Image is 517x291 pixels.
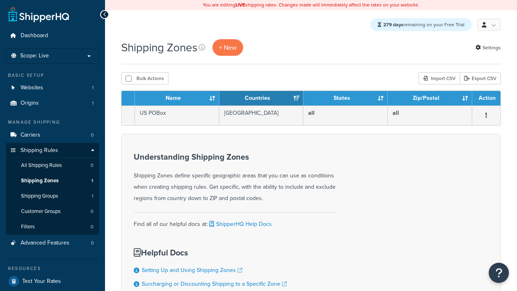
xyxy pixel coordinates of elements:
span: Carriers [21,132,40,139]
span: Advanced Features [21,240,69,247]
a: Shipping Zones 1 [6,173,99,188]
b: all [308,109,315,117]
div: Manage Shipping [6,119,99,126]
span: 0 [91,132,94,139]
li: Shipping Zones [6,173,99,188]
a: Settings [475,42,501,53]
strong: 279 days [383,21,404,28]
button: Open Resource Center [489,263,509,283]
span: 1 [92,100,94,107]
li: Advanced Features [6,236,99,251]
a: Dashboard [6,28,99,43]
a: ShipperHQ Help Docs [208,220,272,228]
a: Shipping Groups 1 [6,189,99,204]
a: + New [212,39,243,56]
li: Carriers [6,128,99,143]
a: Filters 0 [6,219,99,234]
span: Dashboard [21,32,48,39]
h3: Understanding Shipping Zones [134,152,336,161]
span: Origins [21,100,39,107]
a: All Shipping Rules 0 [6,158,99,173]
th: Countries: activate to sort column ascending [219,91,304,105]
span: 0 [91,240,94,247]
div: Find all of our helpful docs at: [134,212,336,230]
div: Shipping Zones define specific geographic areas that you can use as conditions when creating ship... [134,152,336,204]
div: Import CSV [418,72,460,84]
b: all [393,109,399,117]
span: Shipping Zones [21,177,59,184]
span: 1 [91,177,93,184]
span: Customer Groups [21,208,61,215]
li: Customer Groups [6,204,99,219]
li: Origins [6,96,99,111]
a: Customer Groups 0 [6,204,99,219]
h3: Helpful Docs [134,248,287,257]
li: All Shipping Rules [6,158,99,173]
a: Advanced Features 0 [6,236,99,251]
a: Carriers 0 [6,128,99,143]
button: Bulk Actions [121,72,168,84]
span: Scope: Live [20,53,49,59]
th: Action [472,91,500,105]
h1: Shipping Zones [121,40,198,55]
a: Shipping Rules [6,143,99,158]
span: 1 [92,84,94,91]
th: States: activate to sort column ascending [303,91,388,105]
th: Name: activate to sort column ascending [135,91,219,105]
th: Zip/Postal: activate to sort column ascending [388,91,472,105]
td: US POBox [135,105,219,125]
a: Export CSV [460,72,501,84]
a: Websites 1 [6,80,99,95]
span: Shipping Rules [21,147,58,154]
span: Filters [21,224,35,230]
span: All Shipping Rules [21,162,62,169]
div: Basic Setup [6,72,99,79]
span: 0 [90,162,93,169]
li: Shipping Groups [6,189,99,204]
td: [GEOGRAPHIC_DATA] [219,105,304,125]
span: Test Your Rates [22,278,61,285]
div: Resources [6,265,99,272]
a: Origins 1 [6,96,99,111]
span: 0 [90,224,93,230]
div: remaining on your Free Trial [370,18,472,31]
a: Setting Up and Using Shipping Zones [142,266,242,274]
a: Test Your Rates [6,274,99,289]
b: LIVE [235,1,245,8]
span: Shipping Groups [21,193,58,200]
li: Filters [6,219,99,234]
a: Surcharging or Discounting Shipping to a Specific Zone [142,280,287,288]
li: Shipping Rules [6,143,99,235]
span: + New [219,43,237,52]
span: Websites [21,84,43,91]
span: 0 [90,208,93,215]
a: ShipperHQ Home [8,6,69,22]
li: Websites [6,80,99,95]
span: 1 [92,193,93,200]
